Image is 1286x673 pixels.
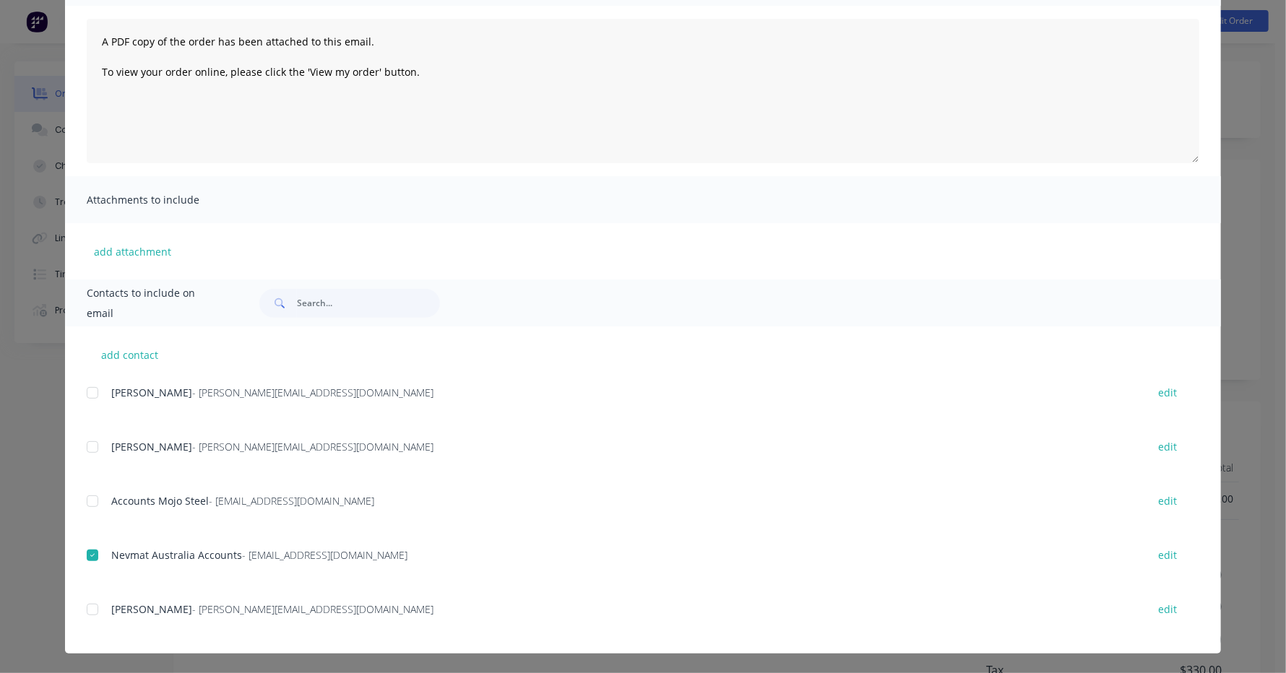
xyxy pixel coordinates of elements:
[1149,491,1186,511] button: edit
[209,494,374,508] span: - [EMAIL_ADDRESS][DOMAIN_NAME]
[192,602,433,616] span: - [PERSON_NAME][EMAIL_ADDRESS][DOMAIN_NAME]
[87,283,223,324] span: Contacts to include on email
[87,19,1199,163] textarea: A PDF copy of the order has been attached to this email. To view your order online, please click ...
[111,440,192,453] span: [PERSON_NAME]
[297,289,440,318] input: Search...
[192,440,433,453] span: - [PERSON_NAME][EMAIL_ADDRESS][DOMAIN_NAME]
[192,386,433,399] span: - [PERSON_NAME][EMAIL_ADDRESS][DOMAIN_NAME]
[87,344,173,365] button: add contact
[111,386,192,399] span: [PERSON_NAME]
[111,602,192,616] span: [PERSON_NAME]
[111,548,242,562] span: Nevmat Australia Accounts
[1149,437,1186,456] button: edit
[1149,383,1186,402] button: edit
[242,548,407,562] span: - [EMAIL_ADDRESS][DOMAIN_NAME]
[1149,545,1186,565] button: edit
[87,240,178,262] button: add attachment
[87,190,246,210] span: Attachments to include
[1149,599,1186,619] button: edit
[111,494,209,508] span: Accounts Mojo Steel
